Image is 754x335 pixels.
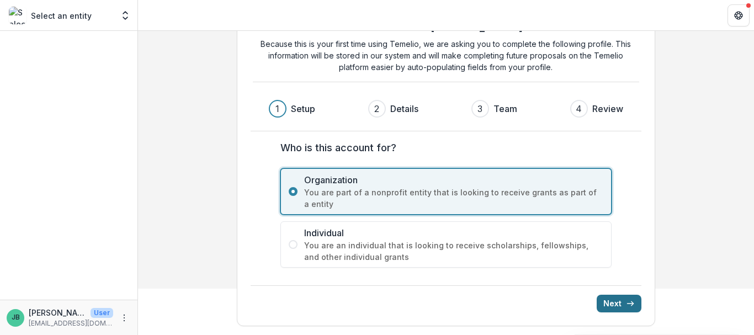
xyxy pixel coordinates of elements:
[477,102,482,115] div: 3
[597,295,641,312] button: Next
[269,100,623,118] div: Progress
[374,102,379,115] div: 2
[275,102,279,115] div: 1
[576,102,582,115] div: 4
[304,173,603,187] span: Organization
[91,308,113,318] p: User
[280,140,605,155] label: Who is this account for?
[592,102,623,115] h3: Review
[31,10,92,22] p: Select an entity
[29,318,113,328] p: [EMAIL_ADDRESS][DOMAIN_NAME]
[304,187,603,210] span: You are part of a nonprofit entity that is looking to receive grants as part of a entity
[253,38,639,73] p: Because this is your first time using Temelio, we are asking you to complete the following profil...
[304,226,603,240] span: Individual
[728,4,750,26] button: Get Help
[29,307,86,318] p: [PERSON_NAME]
[118,311,131,325] button: More
[493,102,517,115] h3: Team
[9,7,26,24] img: Select an entity
[12,314,20,321] div: Jack Babbitt
[118,4,133,26] button: Open entity switcher
[304,240,603,263] span: You are an individual that is looking to receive scholarships, fellowships, and other individual ...
[291,102,315,115] h3: Setup
[390,102,418,115] h3: Details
